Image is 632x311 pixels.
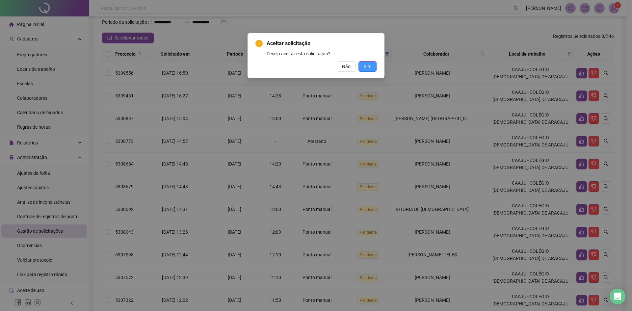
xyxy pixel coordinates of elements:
button: Sim [358,61,377,72]
span: Não [342,63,351,70]
span: exclamation-circle [255,40,263,47]
div: Deseja aceitar esta solicitação? [267,50,377,57]
span: Sim [364,63,371,70]
span: Aceitar solicitação [267,39,377,47]
button: Não [337,61,356,72]
div: Open Intercom Messenger [610,289,625,304]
